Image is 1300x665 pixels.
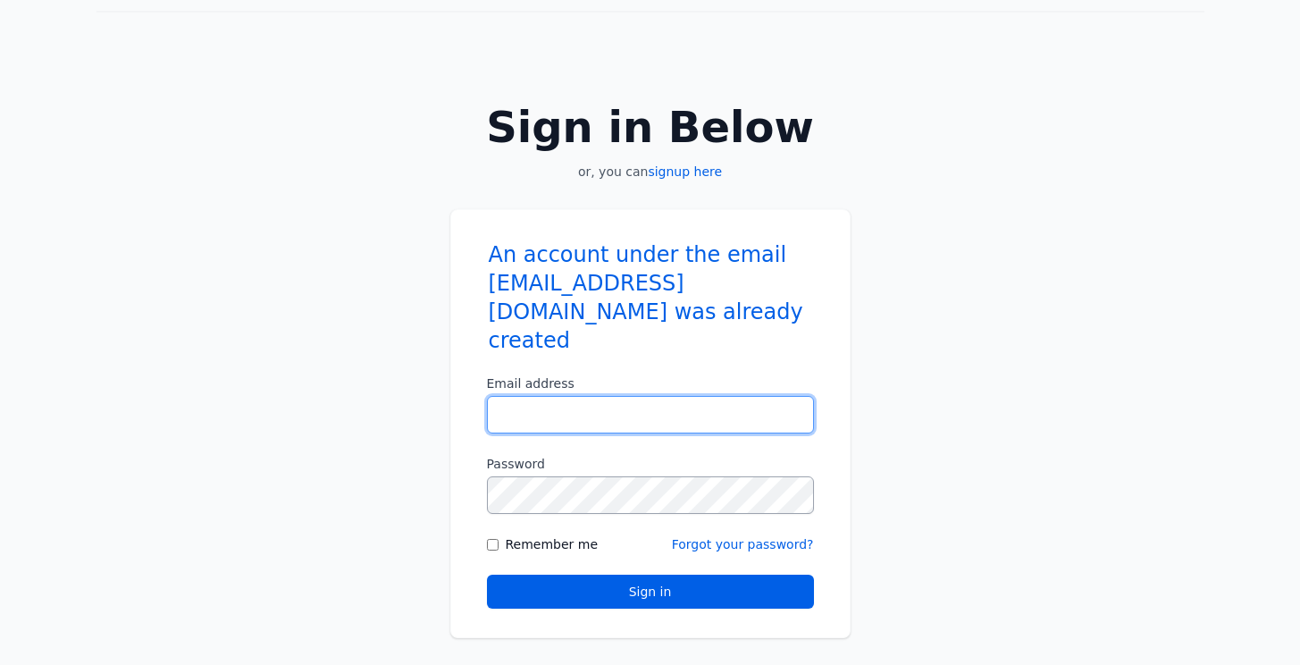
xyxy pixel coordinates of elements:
[648,164,722,179] a: signup here
[487,455,814,473] label: Password
[450,105,851,148] h2: Sign in Below
[672,537,814,551] a: Forgot your password?
[450,163,851,181] p: or, you can
[487,239,814,357] span: An account under the email [EMAIL_ADDRESS][DOMAIN_NAME] was already created
[506,535,599,553] label: Remember me
[487,375,814,392] label: Email address
[487,575,814,609] button: Sign in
